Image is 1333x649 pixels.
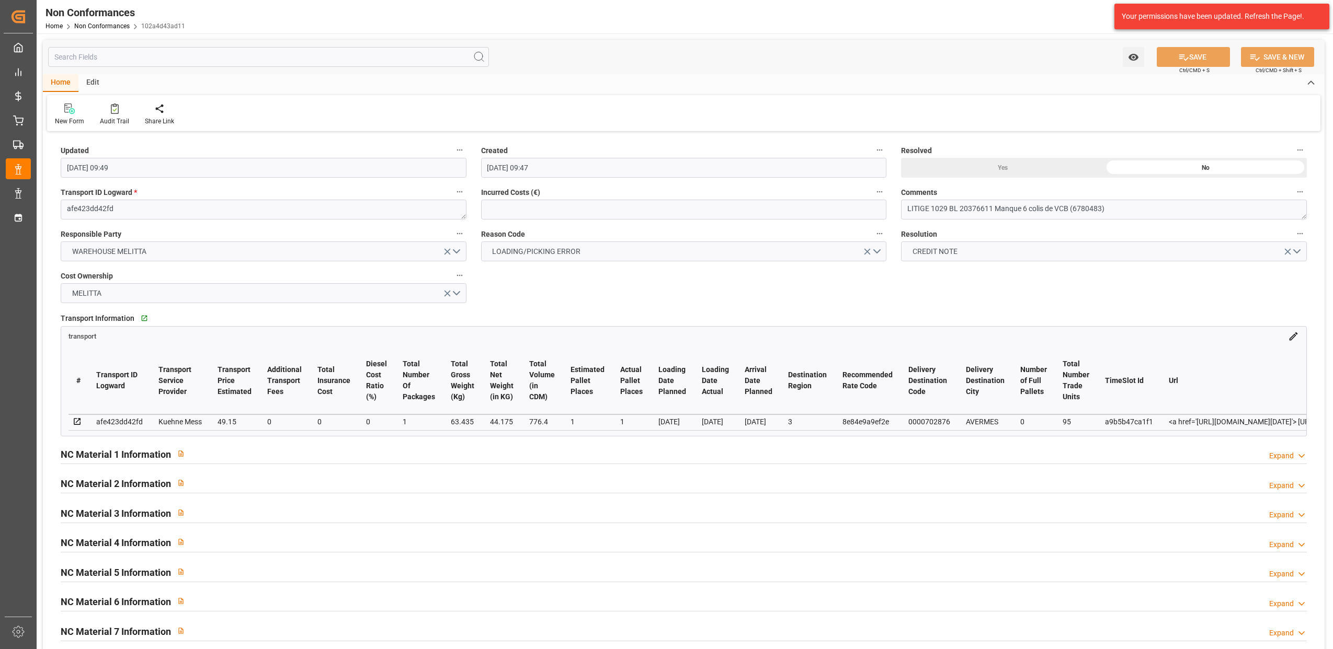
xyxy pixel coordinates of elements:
[55,117,84,126] div: New Form
[694,347,737,414] th: Loading Date Actual
[96,415,143,428] div: afe423dd42fd
[788,415,827,428] div: 3
[259,347,310,414] th: Additional Transport Fees
[48,47,489,67] input: Search Fields
[171,621,191,641] button: View description
[69,331,96,340] a: transport
[100,117,129,126] div: Audit Trail
[171,444,191,463] button: View description
[1123,47,1144,67] button: open menu
[487,246,586,257] span: LOADING/PICKING ERROR
[842,415,893,428] div: 8e84e9a9ef2e
[61,595,171,609] h2: NC Material 6 Information
[481,158,887,178] input: DD-MM-YYYY HH:MM
[310,347,358,414] th: Total Insurance Cost
[1269,480,1294,491] div: Expand
[1269,450,1294,461] div: Expand
[158,415,202,428] div: Kuehne Mess
[1105,415,1153,428] div: a9b5b47ca1f1
[481,187,540,198] span: Incurred Costs (€)
[908,415,950,428] div: 0000702876
[61,271,113,282] span: Cost Ownership
[358,347,395,414] th: Diesel Cost Ratio (%)
[1179,66,1210,74] span: Ctrl/CMD + S
[901,229,937,240] span: Resolution
[171,503,191,523] button: View description
[69,347,88,414] th: #
[171,562,191,582] button: View description
[745,415,772,428] div: [DATE]
[171,532,191,552] button: View description
[74,22,130,30] a: Non Conformances
[873,227,886,240] button: Reason Code
[43,74,78,92] div: Home
[1063,415,1089,428] div: 95
[780,347,835,414] th: Destination Region
[45,5,185,20] div: Non Conformances
[901,158,1104,178] div: Yes
[453,269,466,282] button: Cost Ownership
[901,200,1307,219] textarea: LITIGE 1029 BL 20376611 Manque 6 colis de VCB (6780483)
[61,506,171,520] h2: NC Material 3 Information
[835,347,901,414] th: Recommended Rate Code
[61,313,134,324] span: Transport Information
[61,241,466,261] button: open menu
[453,227,466,240] button: Responsible Party
[1269,539,1294,550] div: Expand
[1097,347,1161,414] th: TimeSlot Id
[61,477,171,491] h2: NC Material 2 Information
[1020,415,1047,428] div: 0
[1293,185,1307,199] button: Comments
[61,565,171,580] h2: NC Material 5 Information
[907,246,963,257] span: CREDIT NOTE
[171,591,191,611] button: View description
[61,187,137,198] span: Transport ID Logward
[1256,66,1302,74] span: Ctrl/CMD + Shift + S
[901,145,932,156] span: Resolved
[490,415,514,428] div: 44.175
[61,536,171,550] h2: NC Material 4 Information
[88,347,151,414] th: Transport ID Logward
[571,415,605,428] div: 1
[529,415,555,428] div: 776.4
[1122,11,1314,22] div: Your permissions have been updated. Refresh the Page!.
[267,415,302,428] div: 0
[901,187,937,198] span: Comments
[145,117,174,126] div: Share Link
[78,74,107,92] div: Edit
[67,288,107,299] span: MELITTA
[1012,347,1055,414] th: Number of Full Pallets
[966,415,1005,428] div: AVERMES
[61,158,466,178] input: DD-MM-YYYY HH:MM
[61,145,89,156] span: Updated
[366,415,387,428] div: 0
[451,415,474,428] div: 63.435
[69,332,96,340] span: transport
[210,347,259,414] th: Transport Price Estimated
[67,246,152,257] span: WAREHOUSE MELITTA
[1293,143,1307,157] button: Resolved
[45,22,63,30] a: Home
[317,415,350,428] div: 0
[443,347,482,414] th: Total Gross Weight (Kg)
[873,185,886,199] button: Incurred Costs (€)
[481,241,887,261] button: open menu
[61,229,121,240] span: Responsible Party
[702,415,729,428] div: [DATE]
[1104,158,1307,178] div: No
[1157,47,1230,67] button: SAVE
[651,347,694,414] th: Loading Date Planned
[620,415,643,428] div: 1
[61,447,171,461] h2: NC Material 1 Information
[612,347,651,414] th: Actual Pallet Places
[61,200,466,219] textarea: afe423dd42fd
[1269,569,1294,580] div: Expand
[737,347,780,414] th: Arrival Date Planned
[1269,509,1294,520] div: Expand
[1055,347,1097,414] th: Total Number Trade Units
[521,347,563,414] th: Total Volume (in CDM)
[658,415,686,428] div: [DATE]
[482,347,521,414] th: Total Net Weight (in KG)
[218,415,252,428] div: 49.15
[873,143,886,157] button: Created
